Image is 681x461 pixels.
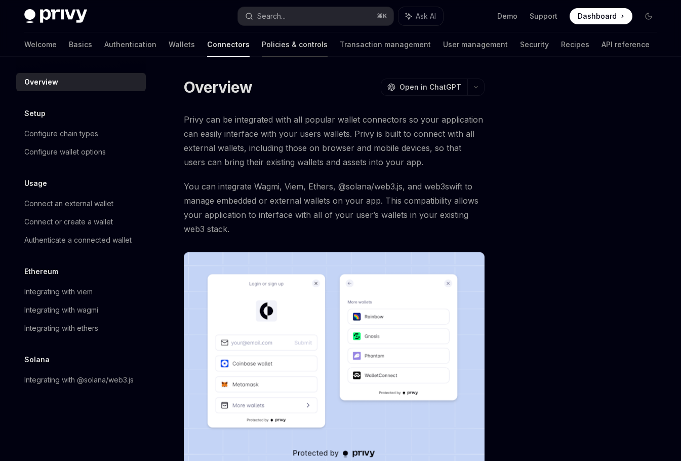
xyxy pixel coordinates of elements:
[24,265,58,278] h5: Ethereum
[24,9,87,23] img: dark logo
[340,32,431,57] a: Transaction management
[24,107,46,120] h5: Setup
[24,374,134,386] div: Integrating with @solana/web3.js
[69,32,92,57] a: Basics
[24,216,113,228] div: Connect or create a wallet
[520,32,549,57] a: Security
[16,319,146,337] a: Integrating with ethers
[497,11,517,21] a: Demo
[184,112,485,169] span: Privy can be integrated with all popular wallet connectors so your application can easily interfa...
[530,11,557,21] a: Support
[257,10,286,22] div: Search...
[184,179,485,236] span: You can integrate Wagmi, Viem, Ethers, @solana/web3.js, and web3swift to manage embedded or exter...
[24,322,98,334] div: Integrating with ethers
[381,79,467,96] button: Open in ChatGPT
[24,128,98,140] div: Configure chain types
[398,7,443,25] button: Ask AI
[169,32,195,57] a: Wallets
[24,32,57,57] a: Welcome
[24,198,113,210] div: Connect an external wallet
[24,286,93,298] div: Integrating with viem
[640,8,657,24] button: Toggle dark mode
[602,32,650,57] a: API reference
[24,177,47,189] h5: Usage
[16,283,146,301] a: Integrating with viem
[184,78,252,96] h1: Overview
[24,354,50,366] h5: Solana
[561,32,589,57] a: Recipes
[16,301,146,319] a: Integrating with wagmi
[16,195,146,213] a: Connect an external wallet
[262,32,328,57] a: Policies & controls
[16,125,146,143] a: Configure chain types
[443,32,508,57] a: User management
[24,146,106,158] div: Configure wallet options
[399,82,461,92] span: Open in ChatGPT
[578,11,617,21] span: Dashboard
[570,8,632,24] a: Dashboard
[416,11,436,21] span: Ask AI
[16,143,146,161] a: Configure wallet options
[377,12,387,20] span: ⌘ K
[24,304,98,316] div: Integrating with wagmi
[207,32,250,57] a: Connectors
[104,32,156,57] a: Authentication
[16,231,146,249] a: Authenticate a connected wallet
[16,73,146,91] a: Overview
[16,213,146,231] a: Connect or create a wallet
[16,371,146,389] a: Integrating with @solana/web3.js
[238,7,394,25] button: Search...⌘K
[24,76,58,88] div: Overview
[24,234,132,246] div: Authenticate a connected wallet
